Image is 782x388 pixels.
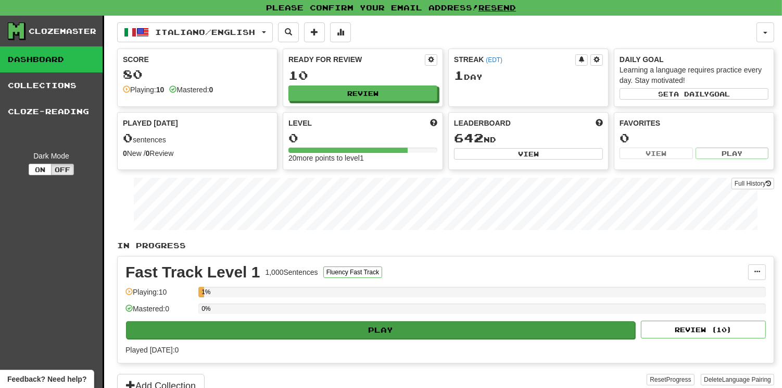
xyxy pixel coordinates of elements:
[620,118,768,128] div: Favorites
[430,118,437,128] span: Score more points to level up
[288,69,437,82] div: 10
[288,131,437,144] div: 0
[278,22,299,42] button: Search sentences
[8,151,95,161] div: Dark Mode
[330,22,351,42] button: More stats
[731,178,774,189] a: Full History
[641,321,766,338] button: Review (10)
[125,287,193,304] div: Playing: 10
[117,240,774,251] p: In Progress
[209,86,213,94] strong: 0
[123,148,272,159] div: New / Review
[596,118,603,128] span: This week in points, UTC
[7,374,86,384] span: Open feedback widget
[123,54,272,65] div: Score
[478,3,516,12] a: Resend
[156,28,256,37] span: Italiano / English
[454,118,511,128] span: Leaderboard
[123,68,272,81] div: 80
[288,86,437,101] button: Review
[701,374,774,385] button: DeleteLanguage Pairing
[125,304,193,321] div: Mastered: 0
[454,148,603,160] button: View
[486,56,502,64] a: (EDT)
[288,153,437,163] div: 20 more points to level 1
[169,84,213,95] div: Mastered:
[454,54,575,65] div: Streak
[620,148,693,159] button: View
[123,149,127,157] strong: 0
[323,266,382,278] button: Fluency Fast Track
[674,90,709,98] span: a daily
[146,149,150,157] strong: 0
[125,264,260,280] div: Fast Track Level 1
[696,148,769,159] button: Play
[126,321,635,339] button: Play
[304,22,325,42] button: Add sentence to collection
[666,376,691,383] span: Progress
[620,65,768,86] div: Learning a language requires practice every day. Stay motivated!
[123,118,178,128] span: Played [DATE]
[125,346,179,354] span: Played [DATE]: 0
[29,164,52,175] button: On
[117,22,273,42] button: Italiano/English
[454,69,603,82] div: Day
[29,26,96,37] div: Clozemaster
[454,130,484,145] span: 642
[620,88,768,100] button: Seta dailygoal
[620,131,768,144] div: 0
[454,68,464,82] span: 1
[266,267,318,277] div: 1,000 Sentences
[51,164,74,175] button: Off
[620,54,768,65] div: Daily Goal
[156,86,165,94] strong: 10
[201,287,204,297] div: 1%
[288,118,312,128] span: Level
[454,131,603,145] div: nd
[288,54,425,65] div: Ready for Review
[647,374,694,385] button: ResetProgress
[123,131,272,145] div: sentences
[722,376,771,383] span: Language Pairing
[123,130,133,145] span: 0
[123,84,164,95] div: Playing:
